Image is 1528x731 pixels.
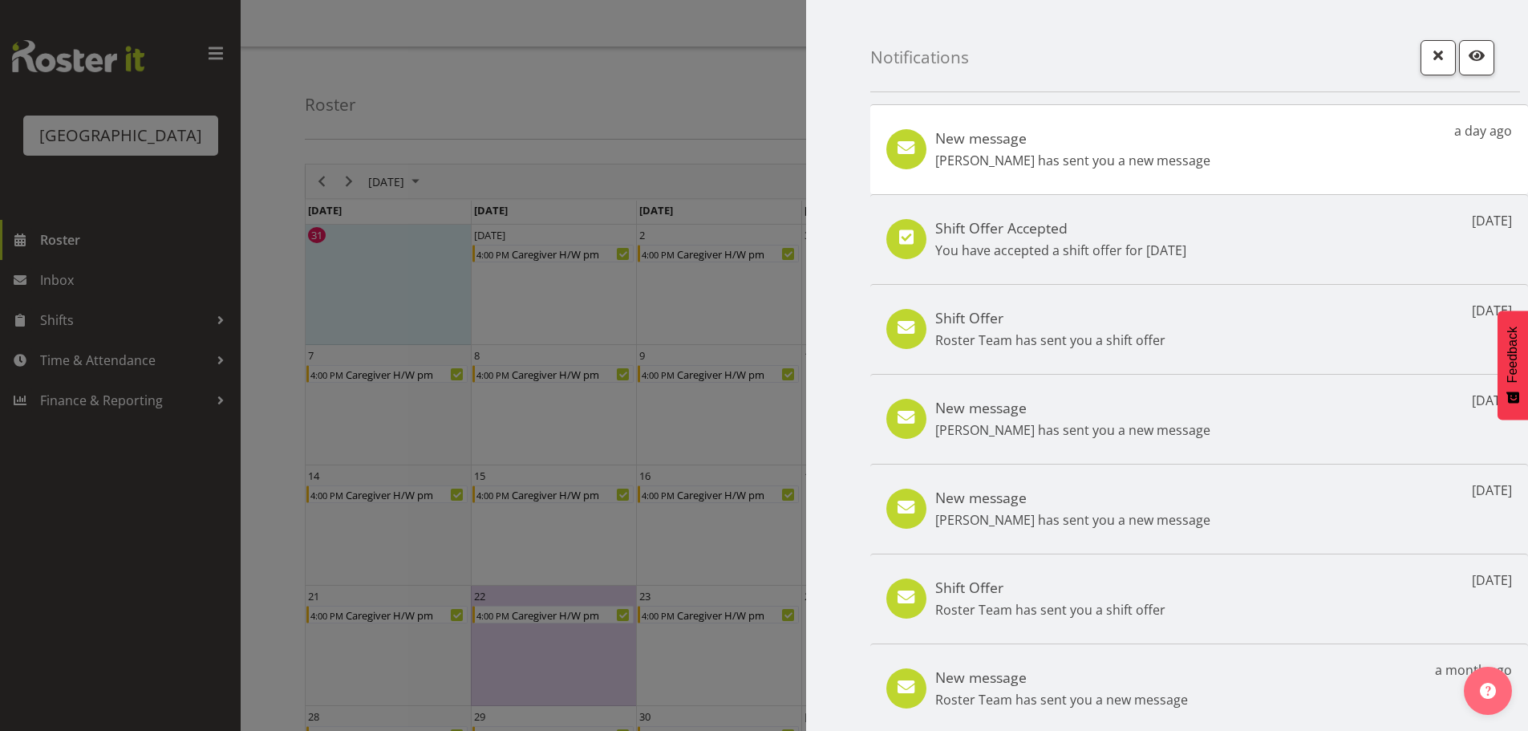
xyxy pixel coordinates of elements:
p: a day ago [1454,121,1512,140]
button: Mark as read [1459,40,1494,75]
p: [PERSON_NAME] has sent you a new message [935,510,1210,530]
p: [PERSON_NAME] has sent you a new message [935,151,1210,170]
h5: Shift Offer [935,579,1165,596]
h4: Notifications [870,48,969,67]
p: [DATE] [1472,481,1512,500]
p: [PERSON_NAME] has sent you a new message [935,420,1210,440]
h5: New message [935,489,1210,506]
button: Feedback - Show survey [1498,311,1528,420]
h5: New message [935,668,1188,686]
p: a month ago [1435,660,1512,680]
p: [DATE] [1472,301,1512,320]
h5: Shift Offer Accepted [935,219,1186,237]
h5: New message [935,399,1210,416]
h5: New message [935,129,1210,147]
h5: Shift Offer [935,309,1165,327]
p: Roster Team has sent you a new message [935,690,1188,709]
p: [DATE] [1472,391,1512,410]
p: Roster Team has sent you a shift offer [935,331,1165,350]
img: help-xxl-2.png [1480,683,1496,699]
p: [DATE] [1472,211,1512,230]
p: You have accepted a shift offer for [DATE] [935,241,1186,260]
button: Close [1421,40,1456,75]
p: Roster Team has sent you a shift offer [935,600,1165,619]
p: [DATE] [1472,571,1512,590]
span: Feedback [1506,327,1520,383]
